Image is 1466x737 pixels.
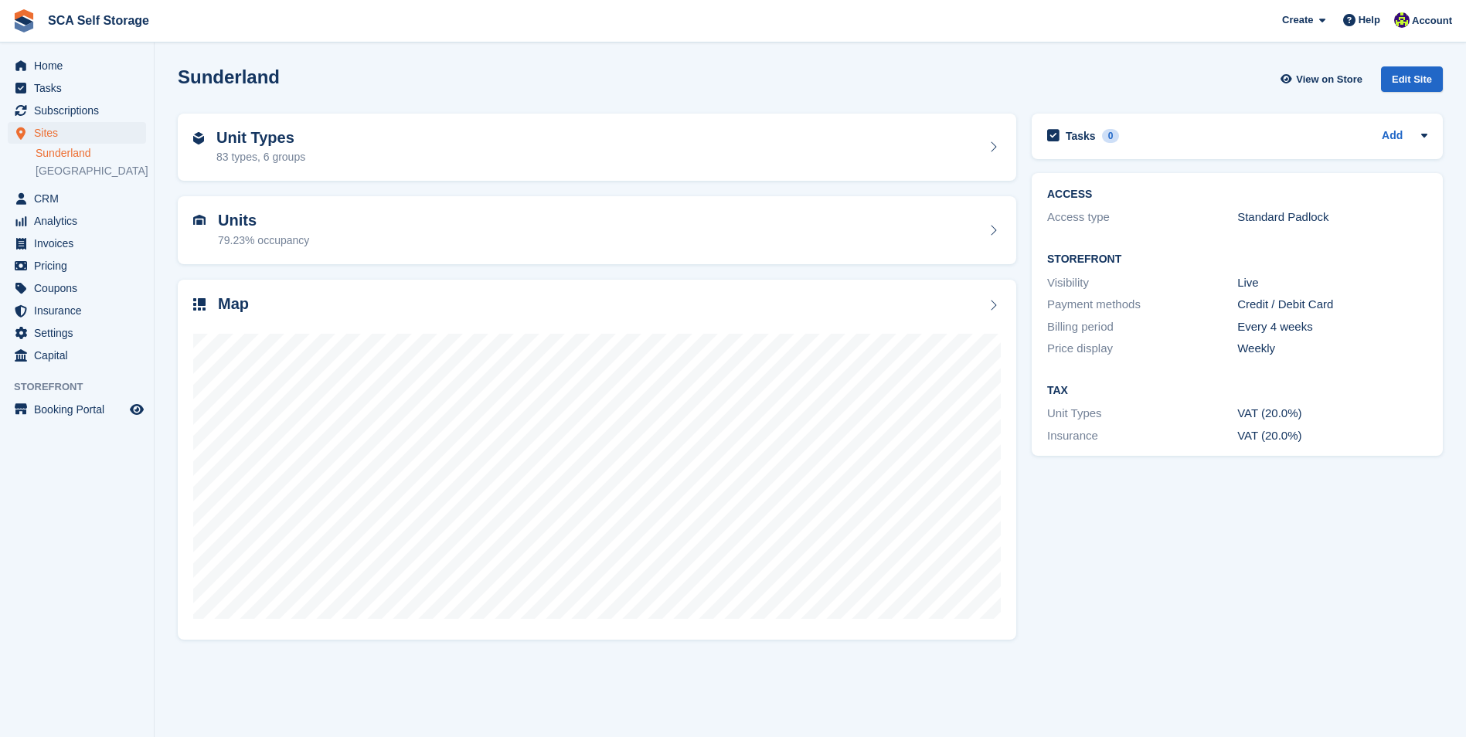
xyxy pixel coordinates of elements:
[1237,405,1427,423] div: VAT (20.0%)
[1047,188,1427,201] h2: ACCESS
[178,196,1016,264] a: Units 79.23% occupancy
[1296,72,1362,87] span: View on Store
[8,322,146,344] a: menu
[34,233,127,254] span: Invoices
[193,215,206,226] img: unit-icn-7be61d7bf1b0ce9d3e12c5938cc71ed9869f7b940bace4675aadf7bd6d80202e.svg
[1359,12,1380,28] span: Help
[36,146,146,161] a: Sunderland
[8,399,146,420] a: menu
[1047,405,1237,423] div: Unit Types
[1237,318,1427,336] div: Every 4 weeks
[178,280,1016,640] a: Map
[34,122,127,144] span: Sites
[8,255,146,277] a: menu
[1047,385,1427,397] h2: Tax
[216,129,305,147] h2: Unit Types
[34,188,127,209] span: CRM
[1047,318,1237,336] div: Billing period
[42,8,155,33] a: SCA Self Storage
[34,399,127,420] span: Booking Portal
[218,212,309,229] h2: Units
[34,322,127,344] span: Settings
[1278,66,1369,92] a: View on Store
[1381,66,1443,98] a: Edit Site
[1237,340,1427,358] div: Weekly
[1102,129,1120,143] div: 0
[1237,274,1427,292] div: Live
[8,55,146,76] a: menu
[8,233,146,254] a: menu
[12,9,36,32] img: stora-icon-8386f47178a22dfd0bd8f6a31ec36ba5ce8667c1dd55bd0f319d3a0aa187defe.svg
[1047,274,1237,292] div: Visibility
[1382,127,1403,145] a: Add
[1381,66,1443,92] div: Edit Site
[1066,129,1096,143] h2: Tasks
[8,210,146,232] a: menu
[8,300,146,321] a: menu
[216,149,305,165] div: 83 types, 6 groups
[36,164,146,178] a: [GEOGRAPHIC_DATA]
[218,233,309,249] div: 79.23% occupancy
[34,255,127,277] span: Pricing
[1047,296,1237,314] div: Payment methods
[1047,209,1237,226] div: Access type
[178,66,280,87] h2: Sunderland
[8,100,146,121] a: menu
[34,55,127,76] span: Home
[1237,296,1427,314] div: Credit / Debit Card
[34,345,127,366] span: Capital
[14,379,154,395] span: Storefront
[218,295,249,313] h2: Map
[1047,340,1237,358] div: Price display
[34,210,127,232] span: Analytics
[128,400,146,419] a: Preview store
[8,345,146,366] a: menu
[178,114,1016,182] a: Unit Types 83 types, 6 groups
[1237,427,1427,445] div: VAT (20.0%)
[1282,12,1313,28] span: Create
[34,300,127,321] span: Insurance
[193,298,206,311] img: map-icn-33ee37083ee616e46c38cad1a60f524a97daa1e2b2c8c0bc3eb3415660979fc1.svg
[1412,13,1452,29] span: Account
[1047,427,1237,445] div: Insurance
[8,77,146,99] a: menu
[34,277,127,299] span: Coupons
[1394,12,1410,28] img: Thomas Webb
[8,122,146,144] a: menu
[8,188,146,209] a: menu
[34,100,127,121] span: Subscriptions
[1237,209,1427,226] div: Standard Padlock
[34,77,127,99] span: Tasks
[1047,253,1427,266] h2: Storefront
[8,277,146,299] a: menu
[193,132,204,144] img: unit-type-icn-2b2737a686de81e16bb02015468b77c625bbabd49415b5ef34ead5e3b44a266d.svg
